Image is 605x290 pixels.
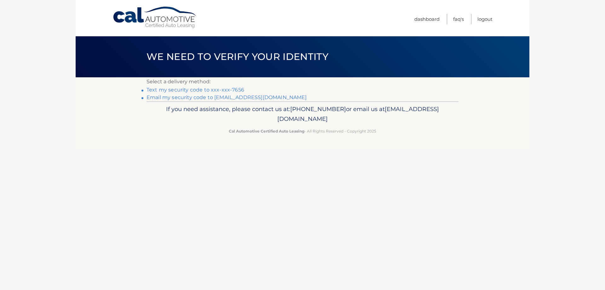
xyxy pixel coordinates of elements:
a: Dashboard [414,14,440,24]
p: - All Rights Reserved - Copyright 2025 [151,128,454,134]
span: [PHONE_NUMBER] [290,105,346,113]
strong: Cal Automotive Certified Auto Leasing [229,129,304,133]
a: FAQ's [453,14,464,24]
a: Logout [477,14,493,24]
a: Text my security code to xxx-xxx-7656 [147,87,244,93]
span: We need to verify your identity [147,51,328,62]
a: Cal Automotive [112,6,198,29]
p: If you need assistance, please contact us at: or email us at [151,104,454,124]
a: Email my security code to [EMAIL_ADDRESS][DOMAIN_NAME] [147,94,307,100]
p: Select a delivery method: [147,77,458,86]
